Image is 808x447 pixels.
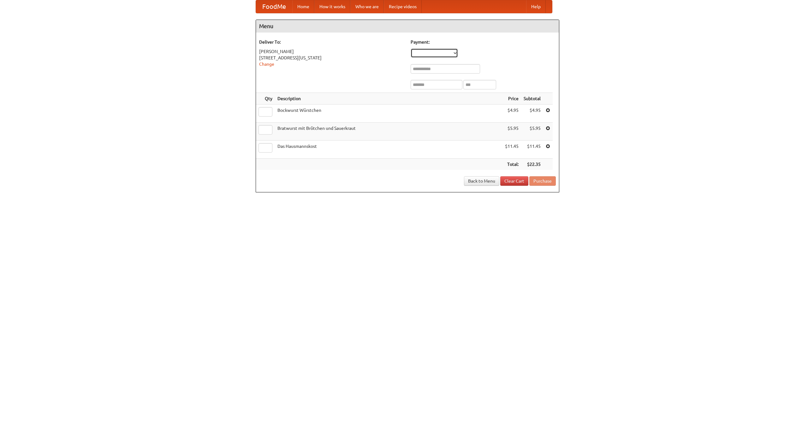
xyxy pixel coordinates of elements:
[502,141,521,159] td: $11.45
[275,105,502,123] td: Bockwurst Würstchen
[502,105,521,123] td: $4.95
[275,123,502,141] td: Bratwurst mit Brötchen und Sauerkraut
[292,0,314,13] a: Home
[314,0,350,13] a: How it works
[256,0,292,13] a: FoodMe
[275,93,502,105] th: Description
[259,62,274,67] a: Change
[521,141,543,159] td: $11.45
[411,39,556,45] h5: Payment:
[529,176,556,186] button: Purchase
[521,159,543,170] th: $22.35
[521,123,543,141] td: $5.95
[502,159,521,170] th: Total:
[384,0,422,13] a: Recipe videos
[259,39,404,45] h5: Deliver To:
[521,93,543,105] th: Subtotal
[526,0,546,13] a: Help
[350,0,384,13] a: Who we are
[256,93,275,105] th: Qty
[259,48,404,55] div: [PERSON_NAME]
[464,176,499,186] a: Back to Menu
[259,55,404,61] div: [STREET_ADDRESS][US_STATE]
[521,105,543,123] td: $4.95
[502,93,521,105] th: Price
[256,20,559,33] h4: Menu
[502,123,521,141] td: $5.95
[275,141,502,159] td: Das Hausmannskost
[500,176,528,186] a: Clear Cart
